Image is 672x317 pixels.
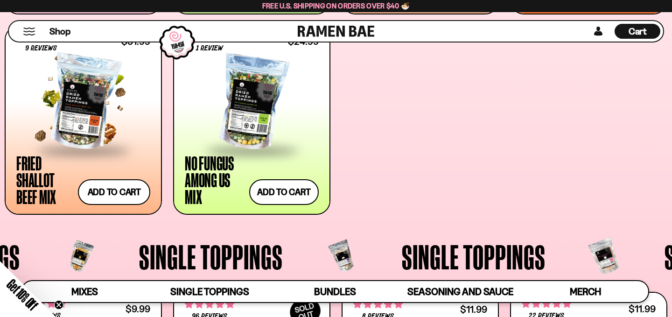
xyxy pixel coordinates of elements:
div: $11.99 [629,304,656,313]
span: Shop [49,25,70,38]
span: Mixes [71,286,98,297]
button: Add to cart [249,179,319,205]
div: $9.99 [126,304,150,313]
a: Single Toppings [147,281,272,302]
a: 5.00 stars 1 review $24.99 No Fungus Among Us Mix Add to cart [173,26,330,215]
button: Close teaser [54,300,63,310]
span: Seasoning and Sauce [407,286,513,297]
a: Bundles [273,281,398,302]
a: Seasoning and Sauce [398,281,523,302]
a: Mixes [22,281,147,302]
span: Free U.S. Shipping on Orders over $40 🍜 [262,1,410,10]
span: Single Toppings [139,240,283,274]
span: 4.75 stars [353,298,403,310]
div: Cart [615,21,660,42]
a: Shop [49,24,70,39]
span: 4.90 stars [185,298,234,310]
span: Single Toppings [402,240,546,274]
div: No Fungus Among Us Mix [185,155,245,205]
span: 4.86 stars [522,298,571,310]
button: Mobile Menu Trigger [23,28,35,35]
div: $11.99 [460,305,487,314]
div: Fried Shallot Beef Mix [16,155,73,205]
span: Single Toppings [170,286,249,297]
span: Get 10% Off [4,276,41,313]
a: 4.56 stars 9 reviews $31.99 Fried Shallot Beef Mix Add to cart [5,26,162,215]
span: Cart [629,26,647,37]
span: Bundles [314,286,356,297]
span: Merch [570,286,601,297]
button: Add to cart [78,179,150,205]
a: Merch [523,281,648,302]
